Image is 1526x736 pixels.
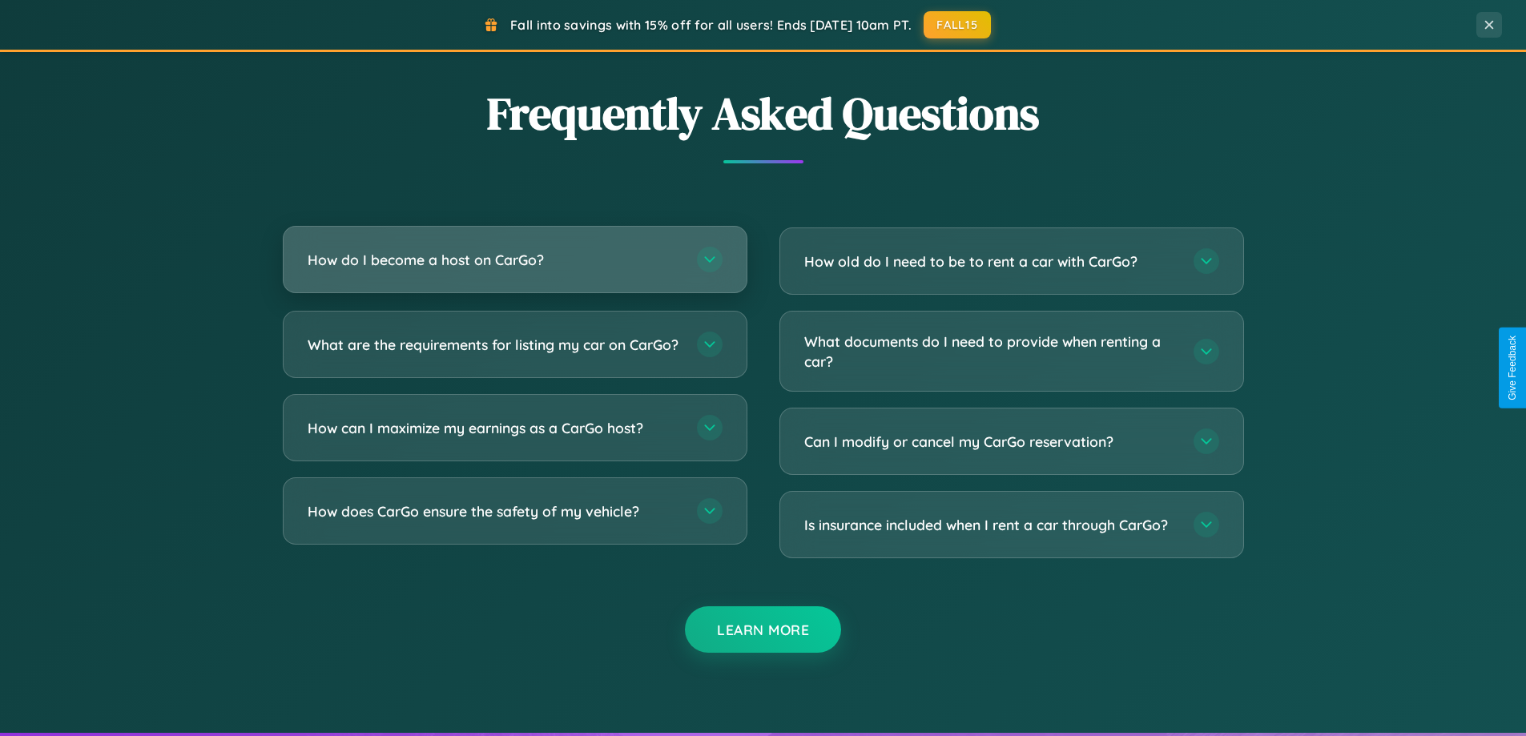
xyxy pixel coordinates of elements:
[283,82,1244,144] h2: Frequently Asked Questions
[924,11,991,38] button: FALL15
[1507,336,1518,400] div: Give Feedback
[308,335,681,355] h3: What are the requirements for listing my car on CarGo?
[804,332,1178,371] h3: What documents do I need to provide when renting a car?
[510,17,912,33] span: Fall into savings with 15% off for all users! Ends [DATE] 10am PT.
[308,418,681,438] h3: How can I maximize my earnings as a CarGo host?
[685,606,841,653] button: Learn More
[308,250,681,270] h3: How do I become a host on CarGo?
[804,251,1178,271] h3: How old do I need to be to rent a car with CarGo?
[308,501,681,521] h3: How does CarGo ensure the safety of my vehicle?
[804,515,1178,535] h3: Is insurance included when I rent a car through CarGo?
[804,432,1178,452] h3: Can I modify or cancel my CarGo reservation?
